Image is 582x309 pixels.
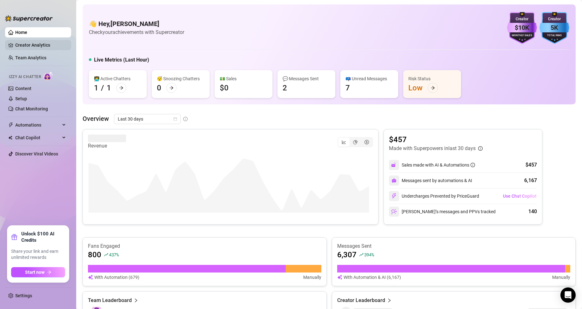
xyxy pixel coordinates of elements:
[88,250,101,260] article: 800
[157,83,161,93] div: 0
[389,135,483,145] article: $457
[9,74,41,80] span: Izzy AI Chatter
[471,163,475,167] span: info-circle
[507,12,537,44] img: purple-badge-B9DA21FR.svg
[353,140,358,144] span: pie-chart
[365,140,369,144] span: dollar-circle
[15,106,48,111] a: Chat Monitoring
[283,83,287,93] div: 2
[88,142,126,150] article: Revenue
[118,114,177,124] span: Last 30 days
[47,270,51,274] span: arrow-right
[507,34,537,38] div: Monthly Sales
[5,15,53,22] img: logo-BBDzfeDw.svg
[342,140,346,144] span: line-chart
[391,193,397,199] img: svg%3e
[220,75,267,82] div: 💵 Sales
[524,177,537,184] div: 6,167
[15,96,27,101] a: Setup
[345,75,393,82] div: 📪 Unread Messages
[345,83,350,93] div: 7
[43,71,53,81] img: AI Chatter
[408,75,456,82] div: Risk Status
[88,243,321,250] article: Fans Engaged
[183,117,188,121] span: info-circle
[11,267,65,277] button: Start nowarrow-right
[337,297,385,304] article: Creator Leaderboard
[431,86,435,90] span: arrow-right
[15,293,32,298] a: Settings
[337,250,357,260] article: 6,307
[552,274,570,281] article: Manually
[560,287,576,303] div: Open Intercom Messenger
[402,161,475,168] div: Sales made with AI & Automations
[389,207,496,217] div: [PERSON_NAME]’s messages and PPVs tracked
[303,274,321,281] article: Manually
[528,208,537,215] div: 140
[220,83,229,93] div: $0
[169,86,174,90] span: arrow-right
[337,243,571,250] article: Messages Sent
[15,55,46,60] a: Team Analytics
[8,135,12,140] img: Chat Copilot
[338,137,373,147] div: segmented control
[391,178,397,183] img: svg%3e
[391,162,397,168] img: svg%3e
[15,86,31,91] a: Content
[104,253,108,257] span: rise
[107,83,111,93] div: 1
[134,297,138,304] span: right
[88,274,93,281] img: svg%3e
[109,252,119,258] span: 437 %
[119,86,124,90] span: arrow-right
[94,56,149,64] h5: Live Metrics (Last Hour)
[389,175,472,186] div: Messages sent by automations & AI
[344,274,401,281] article: With Automation & AI (6,167)
[359,253,364,257] span: rise
[15,133,60,143] span: Chat Copilot
[507,23,537,33] div: $10K
[387,297,391,304] span: right
[15,120,60,130] span: Automations
[11,234,17,240] span: gift
[25,270,44,275] span: Start now
[173,117,177,121] span: calendar
[94,83,98,93] div: 1
[8,122,13,128] span: thunderbolt
[15,151,58,156] a: Discover Viral Videos
[157,75,204,82] div: 😴 Snoozing Chatters
[539,16,569,22] div: Creator
[94,75,142,82] div: 👩‍💻 Active Chatters
[15,40,66,50] a: Creator Analytics
[94,274,139,281] article: With Automation (679)
[389,191,479,201] div: Undercharges Prevented by PriceGuard
[364,252,374,258] span: 394 %
[391,209,397,214] img: svg%3e
[21,231,65,243] strong: Unlock $100 AI Credits
[503,194,537,199] span: Use Chat Copilot
[11,248,65,261] span: Share your link and earn unlimited rewards
[539,12,569,44] img: blue-badge-DgoSNQY1.svg
[88,297,132,304] article: Team Leaderboard
[539,34,569,38] div: Total Fans
[503,191,537,201] button: Use Chat Copilot
[337,274,342,281] img: svg%3e
[283,75,330,82] div: 💬 Messages Sent
[539,23,569,33] div: 5K
[83,114,109,123] article: Overview
[525,161,537,169] div: $457
[89,19,184,28] h4: 👋 Hey, [PERSON_NAME]
[89,28,184,36] article: Check your achievements with Supercreator
[507,16,537,22] div: Creator
[478,146,483,151] span: info-circle
[15,30,27,35] a: Home
[389,145,476,152] article: Made with Superpowers in last 30 days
